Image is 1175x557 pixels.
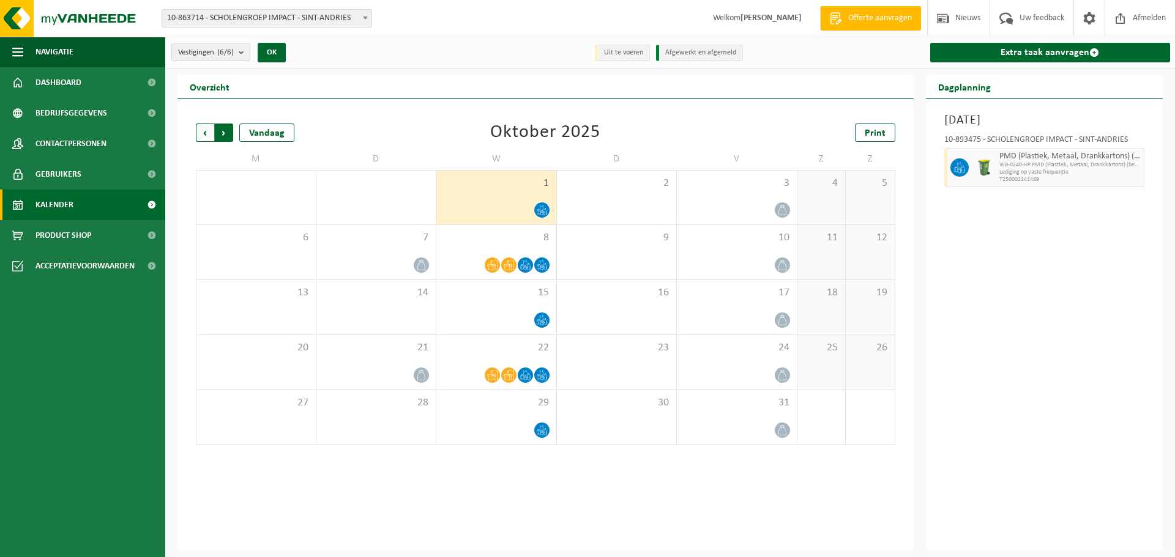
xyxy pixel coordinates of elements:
span: 21 [323,341,430,355]
span: 10-863714 - SCHOLENGROEP IMPACT - SINT-ANDRIES [162,9,372,28]
span: Vestigingen [178,43,234,62]
td: D [316,148,437,170]
strong: [PERSON_NAME] [740,13,802,23]
span: 14 [323,286,430,300]
li: Uit te voeren [595,45,650,61]
span: Bedrijfsgegevens [35,98,107,128]
span: Dashboard [35,67,81,98]
span: Kalender [35,190,73,220]
div: Vandaag [239,124,294,142]
h2: Dagplanning [926,75,1003,98]
span: 1 [442,177,550,190]
span: Contactpersonen [35,128,106,159]
a: Extra taak aanvragen [930,43,1171,62]
button: Vestigingen(6/6) [171,43,250,61]
span: 22 [442,341,550,355]
span: 15 [442,286,550,300]
span: 31 [683,396,791,410]
count: (6/6) [217,48,234,56]
span: Acceptatievoorwaarden [35,251,135,281]
span: WB-0240-HP PMD (Plastiek, Metaal, Drankkartons) (bedrijven) [999,161,1141,169]
td: M [196,148,316,170]
span: Navigatie [35,37,73,67]
td: Z [797,148,846,170]
span: 18 [804,286,840,300]
span: Lediging op vaste frequentie [999,169,1141,176]
span: Product Shop [35,220,91,251]
span: 19 [852,286,888,300]
span: 23 [563,341,671,355]
span: Offerte aanvragen [845,12,915,24]
span: 28 [323,396,430,410]
span: 13 [203,286,310,300]
span: PMD (Plastiek, Metaal, Drankkartons) (bedrijven) [999,152,1141,161]
span: Print [865,128,886,138]
td: W [436,148,557,170]
span: 26 [852,341,888,355]
span: Gebruikers [35,159,81,190]
span: 11 [804,231,840,245]
span: 10-863714 - SCHOLENGROEP IMPACT - SINT-ANDRIES [162,10,371,27]
span: 8 [442,231,550,245]
span: 27 [203,396,310,410]
div: 10-893475 - SCHOLENGROEP IMPACT - SINT-ANDRIES [944,136,1145,148]
span: 4 [804,177,840,190]
span: 3 [683,177,791,190]
td: V [677,148,797,170]
h2: Overzicht [177,75,242,98]
span: 5 [852,177,888,190]
td: D [557,148,677,170]
span: 7 [323,231,430,245]
span: 16 [563,286,671,300]
span: 20 [203,341,310,355]
span: 6 [203,231,310,245]
button: OK [258,43,286,62]
span: 2 [563,177,671,190]
span: 10 [683,231,791,245]
span: 29 [442,396,550,410]
h3: [DATE] [944,111,1145,130]
span: T250002141489 [999,176,1141,183]
span: 30 [563,396,671,410]
span: 24 [683,341,791,355]
span: Volgende [215,124,233,142]
div: Oktober 2025 [490,124,600,142]
li: Afgewerkt en afgemeld [656,45,743,61]
span: 25 [804,341,840,355]
a: Offerte aanvragen [820,6,921,31]
span: 12 [852,231,888,245]
a: Print [855,124,895,142]
span: Vorige [196,124,214,142]
td: Z [846,148,895,170]
img: WB-0240-HPE-GN-51 [975,158,993,177]
span: 17 [683,286,791,300]
span: 9 [563,231,671,245]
